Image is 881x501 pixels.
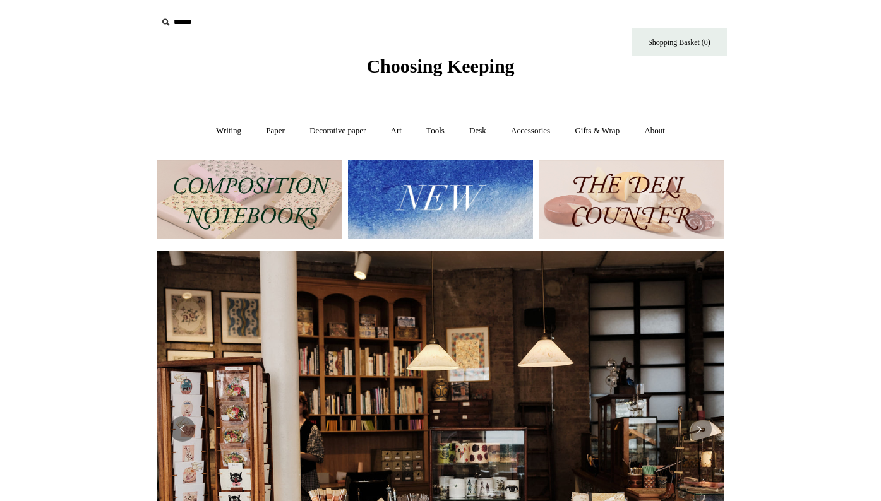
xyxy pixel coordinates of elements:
[366,56,514,76] span: Choosing Keeping
[415,114,456,148] a: Tools
[686,416,712,442] button: Next
[348,160,533,239] img: New.jpg__PID:f73bdf93-380a-4a35-bcfe-7823039498e1
[255,114,296,148] a: Paper
[500,114,561,148] a: Accessories
[633,114,676,148] a: About
[380,114,413,148] a: Art
[563,114,631,148] a: Gifts & Wrap
[157,160,342,239] img: 202302 Composition ledgers.jpg__PID:69722ee6-fa44-49dd-a067-31375e5d54ec
[298,114,377,148] a: Decorative paper
[205,114,253,148] a: Writing
[458,114,498,148] a: Desk
[539,160,724,239] img: The Deli Counter
[632,28,727,56] a: Shopping Basket (0)
[170,416,195,442] button: Previous
[366,66,514,74] a: Choosing Keeping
